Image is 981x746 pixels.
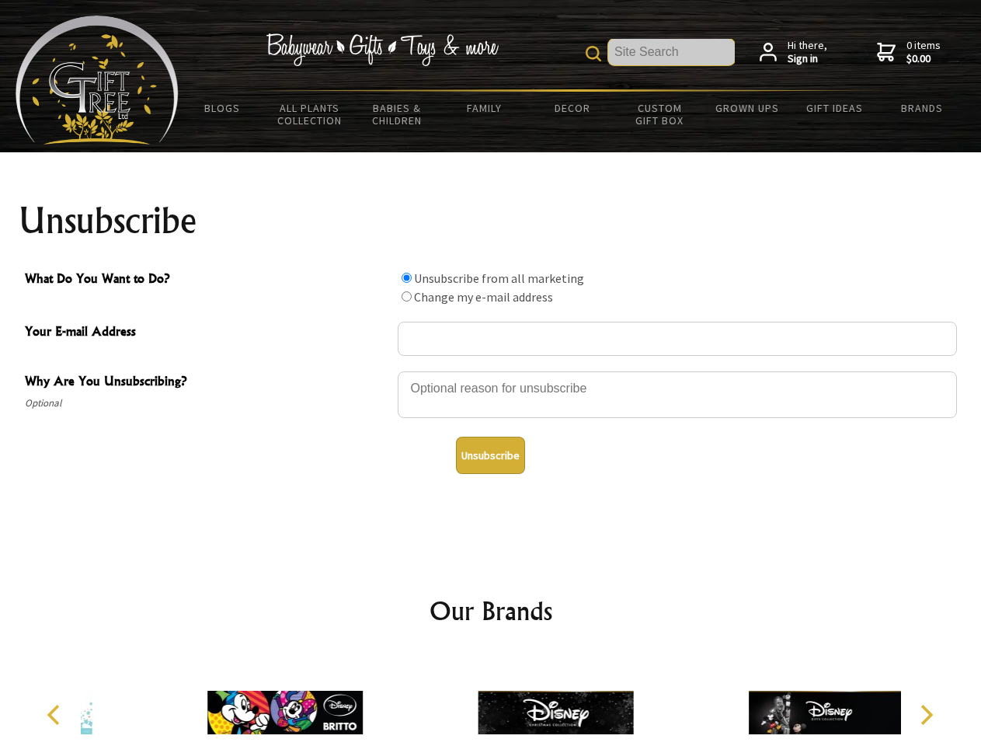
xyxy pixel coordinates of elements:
span: Hi there, [788,39,827,66]
input: Your E-mail Address [398,322,957,356]
button: Previous [39,698,73,732]
label: Unsubscribe from all marketing [414,270,584,286]
input: What Do You Want to Do? [402,273,412,283]
a: 0 items$0.00 [877,39,941,66]
img: product search [586,46,601,61]
a: Decor [528,92,616,124]
img: Babyware - Gifts - Toys and more... [16,16,179,145]
button: Unsubscribe [456,437,525,474]
span: What Do You Want to Do? [25,269,390,291]
a: Gift Ideas [791,92,878,124]
a: Custom Gift Box [616,92,704,137]
span: Your E-mail Address [25,322,390,344]
a: Grown Ups [703,92,791,124]
input: What Do You Want to Do? [402,291,412,302]
button: Next [909,698,943,732]
span: Why Are You Unsubscribing? [25,371,390,394]
img: Babywear - Gifts - Toys & more [266,33,499,66]
a: All Plants Collection [266,92,354,137]
a: Family [441,92,529,124]
span: 0 items [906,38,941,66]
a: Babies & Children [353,92,441,137]
label: Change my e-mail address [414,289,553,305]
span: Optional [25,394,390,413]
a: Hi there,Sign in [760,39,827,66]
strong: Sign in [788,52,827,66]
h1: Unsubscribe [19,202,963,239]
textarea: Why Are You Unsubscribing? [398,371,957,418]
a: Brands [878,92,966,124]
h2: Our Brands [31,592,951,629]
input: Site Search [608,39,735,65]
a: BLOGS [179,92,266,124]
strong: $0.00 [906,52,941,66]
